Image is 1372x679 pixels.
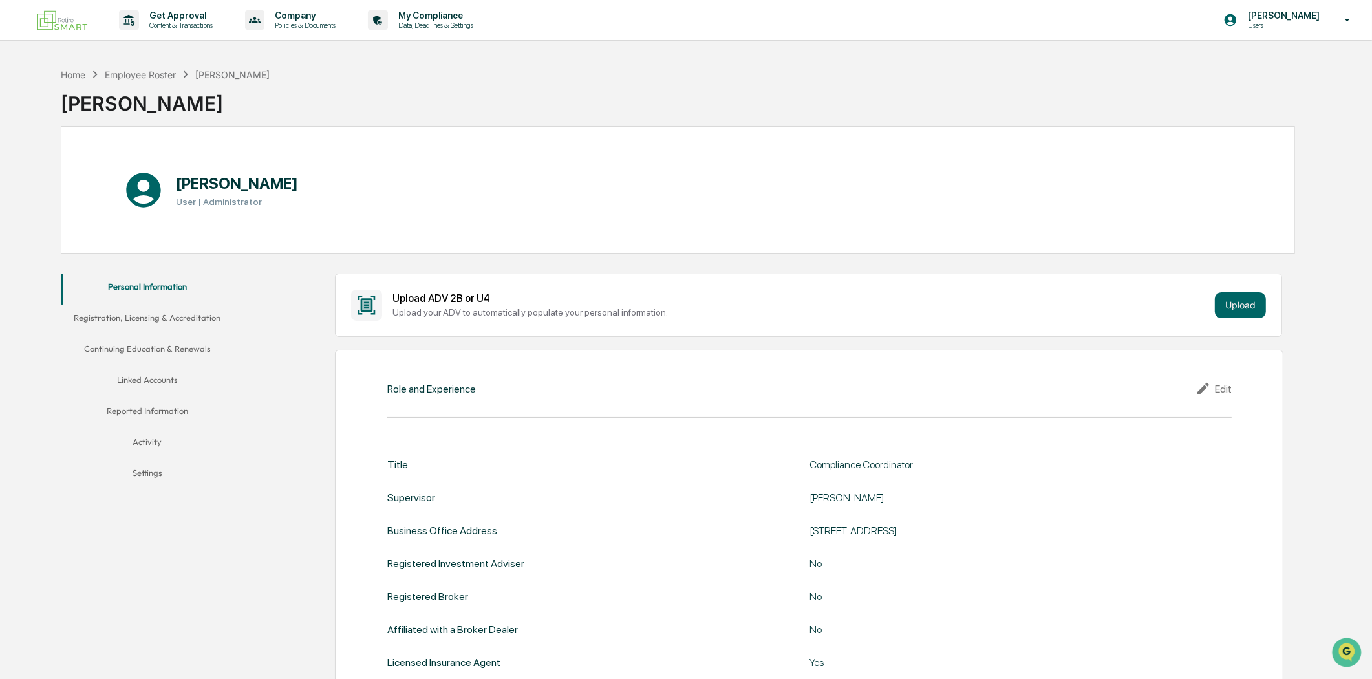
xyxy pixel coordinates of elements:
[809,557,1133,570] div: No
[61,274,233,491] div: secondary tabs example
[809,590,1133,603] div: No
[8,182,87,206] a: 🔎Data Lookup
[13,99,36,122] img: 1746055101610-c473b297-6a78-478c-a979-82029cc54cd1
[105,69,176,80] div: Employee Roster
[1238,21,1326,30] p: Users
[387,524,497,537] div: Business Office Address
[129,219,156,229] span: Pylon
[176,197,298,207] h3: User | Administrator
[61,460,233,491] button: Settings
[139,21,219,30] p: Content & Transactions
[94,164,104,175] div: 🗄️
[387,458,408,471] div: Title
[392,292,1210,305] div: Upload ADV 2B or U4
[44,112,164,122] div: We're available if you need us!
[61,274,233,305] button: Personal Information
[1215,292,1266,318] button: Upload
[264,21,342,30] p: Policies & Documents
[176,174,298,193] h1: [PERSON_NAME]
[220,103,235,118] button: Start new chat
[809,623,1133,636] div: No
[8,158,89,181] a: 🖐️Preclearance
[387,656,500,669] div: Licensed Insurance Agent
[44,99,212,112] div: Start new chat
[61,398,233,429] button: Reported Information
[26,188,81,200] span: Data Lookup
[809,458,1133,471] div: Compliance Coordinator
[13,27,235,48] p: How can we help?
[809,656,1133,669] div: Yes
[61,336,233,367] button: Continuing Education & Renewals
[387,557,524,570] div: Registered Investment Adviser
[264,10,342,21] p: Company
[13,164,23,175] div: 🖐️
[61,81,270,115] div: [PERSON_NAME]
[809,491,1133,504] div: [PERSON_NAME]
[387,491,435,504] div: Supervisor
[26,163,83,176] span: Preclearance
[392,307,1210,318] div: Upload your ADV to automatically populate your personal information.
[13,189,23,199] div: 🔎
[388,21,480,30] p: Data, Deadlines & Settings
[195,69,270,80] div: [PERSON_NAME]
[387,383,476,395] div: Role and Experience
[139,10,219,21] p: Get Approval
[61,429,233,460] button: Activity
[61,69,85,80] div: Home
[387,590,468,603] div: Registered Broker
[1331,636,1366,671] iframe: Open customer support
[107,163,160,176] span: Attestations
[1195,381,1232,396] div: Edit
[387,623,518,636] div: Affiliated with a Broker Dealer
[61,305,233,336] button: Registration, Licensing & Accreditation
[388,10,480,21] p: My Compliance
[61,367,233,398] button: Linked Accounts
[1238,10,1326,21] p: [PERSON_NAME]
[91,219,156,229] a: Powered byPylon
[89,158,166,181] a: 🗄️Attestations
[31,5,93,36] img: logo
[809,524,1133,537] div: [STREET_ADDRESS]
